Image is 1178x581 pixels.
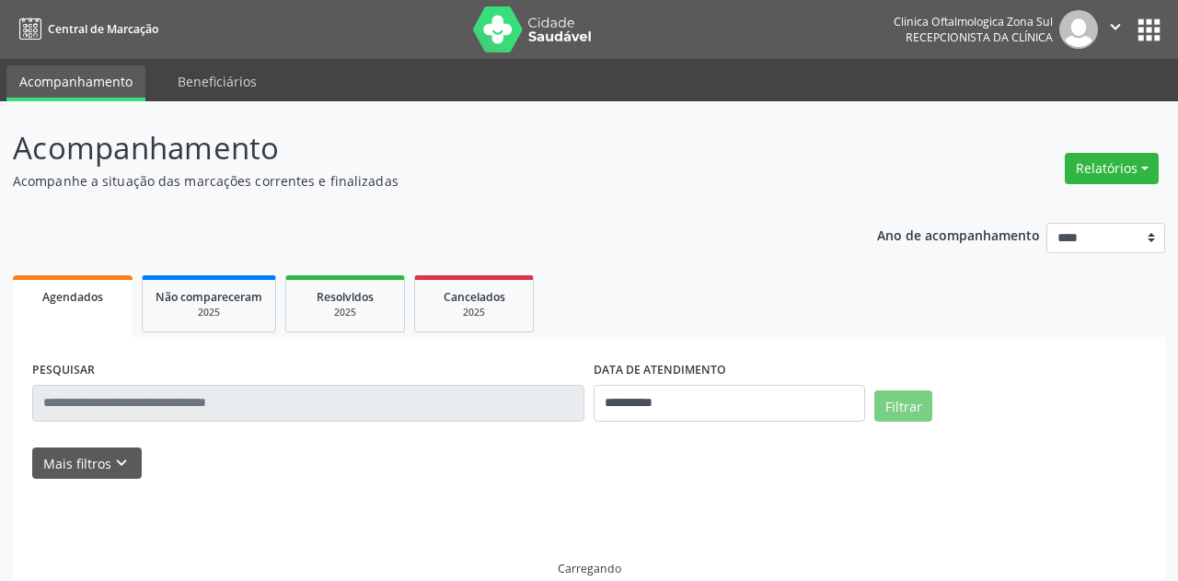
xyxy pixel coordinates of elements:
[1098,10,1133,49] button: 
[906,29,1053,45] span: Recepcionista da clínica
[156,306,262,320] div: 2025
[1105,17,1126,37] i: 
[13,14,158,44] a: Central de Marcação
[13,125,819,171] p: Acompanhamento
[874,390,932,422] button: Filtrar
[594,356,726,385] label: DATA DE ATENDIMENTO
[156,289,262,305] span: Não compareceram
[877,223,1040,246] p: Ano de acompanhamento
[317,289,374,305] span: Resolvidos
[1059,10,1098,49] img: img
[299,306,391,320] div: 2025
[894,14,1053,29] div: Clinica Oftalmologica Zona Sul
[1065,153,1159,184] button: Relatórios
[444,289,505,305] span: Cancelados
[428,306,520,320] div: 2025
[558,561,621,576] div: Carregando
[1133,14,1165,46] button: apps
[13,171,819,191] p: Acompanhe a situação das marcações correntes e finalizadas
[32,447,142,480] button: Mais filtroskeyboard_arrow_down
[165,65,270,98] a: Beneficiários
[48,21,158,37] span: Central de Marcação
[32,356,95,385] label: PESQUISAR
[111,453,132,473] i: keyboard_arrow_down
[42,289,103,305] span: Agendados
[6,65,145,101] a: Acompanhamento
